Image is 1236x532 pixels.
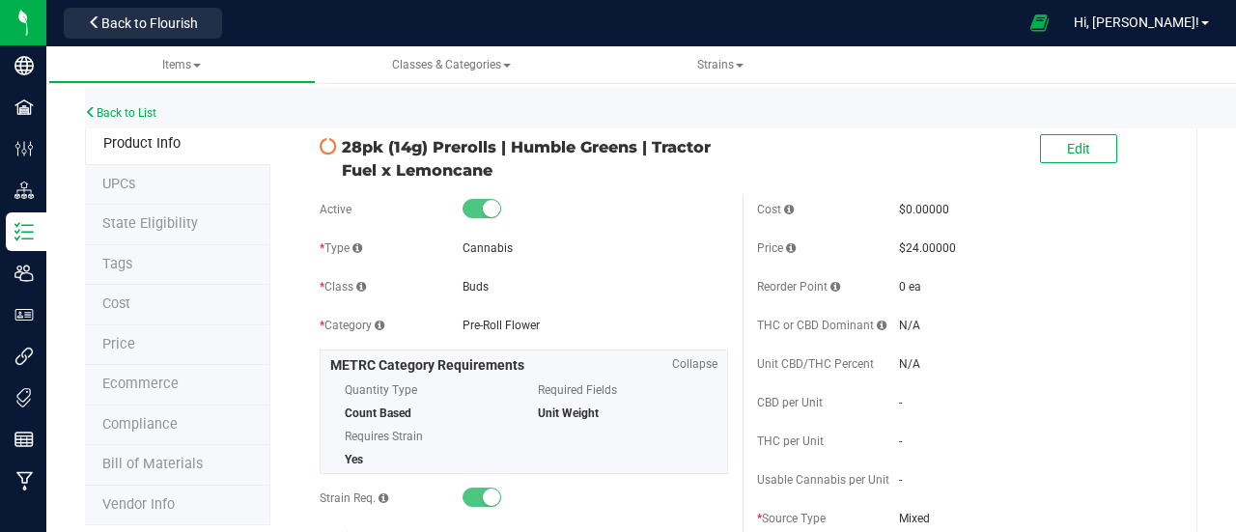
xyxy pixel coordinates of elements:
span: Class [320,280,366,294]
span: $0.00000 [899,203,949,216]
span: Price [757,241,796,255]
inline-svg: Reports [14,430,34,449]
span: Active [320,203,351,216]
inline-svg: Integrations [14,347,34,366]
span: Cost [757,203,794,216]
span: Requires Strain [345,422,509,451]
span: Open Ecommerce Menu [1018,4,1061,42]
span: Product Info [103,135,181,152]
span: Pre-Roll Flower [463,319,540,332]
span: Ecommerce [102,376,179,392]
span: Unit CBD/THC Percent [757,357,874,371]
span: Source Type [757,512,826,525]
span: Unit Weight [538,406,599,420]
inline-svg: Distribution [14,181,34,200]
span: Tag [102,215,198,232]
span: Items [162,58,201,71]
span: Cost [102,295,130,312]
inline-svg: Tags [14,388,34,407]
inline-svg: Inventory [14,222,34,241]
button: Back to Flourish [64,8,222,39]
span: Classes & Categories [392,58,511,71]
span: Category [320,319,384,332]
span: Cannabis [463,241,513,255]
span: Tag [102,176,135,192]
inline-svg: Configuration [14,139,34,158]
span: Bill of Materials [102,456,203,472]
span: Yes [345,453,363,466]
a: Back to List [85,106,156,120]
span: Required Fields [538,376,702,405]
span: Tag [102,256,132,272]
span: THC or CBD Dominant [757,319,886,332]
span: $24.00000 [899,241,956,255]
span: Strains [697,58,744,71]
span: Pending Sync [320,136,337,156]
span: N/A [899,319,920,332]
span: Type [320,241,362,255]
inline-svg: Facilities [14,98,34,117]
inline-svg: Company [14,56,34,75]
span: CBD per Unit [757,396,823,409]
span: Back to Flourish [101,15,198,31]
span: Strain Req. [320,491,388,505]
inline-svg: Manufacturing [14,471,34,490]
span: Vendor Info [102,496,175,513]
span: Count Based [345,406,411,420]
span: N/A [899,357,920,371]
span: Price [102,336,135,352]
span: 28pk (14g) Prerolls | Humble Greens | Tractor Fuel x Lemoncane [342,135,728,182]
span: - [899,434,902,448]
span: Reorder Point [757,280,840,294]
span: 0 ea [899,280,921,294]
span: Compliance [102,416,178,433]
span: METRC Category Requirements [330,357,524,373]
span: Quantity Type [345,376,509,405]
span: Buds [463,280,489,294]
inline-svg: User Roles [14,305,34,324]
span: Edit [1067,141,1090,156]
span: THC per Unit [757,434,824,448]
inline-svg: Users [14,264,34,283]
span: Hi, [PERSON_NAME]! [1074,14,1199,30]
span: - [899,473,902,487]
span: - [899,396,902,409]
button: Edit [1040,134,1117,163]
span: Mixed [899,510,1165,527]
span: Collapse [672,355,717,373]
span: Usable Cannabis per Unit [757,473,889,487]
iframe: Resource center [19,378,77,435]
